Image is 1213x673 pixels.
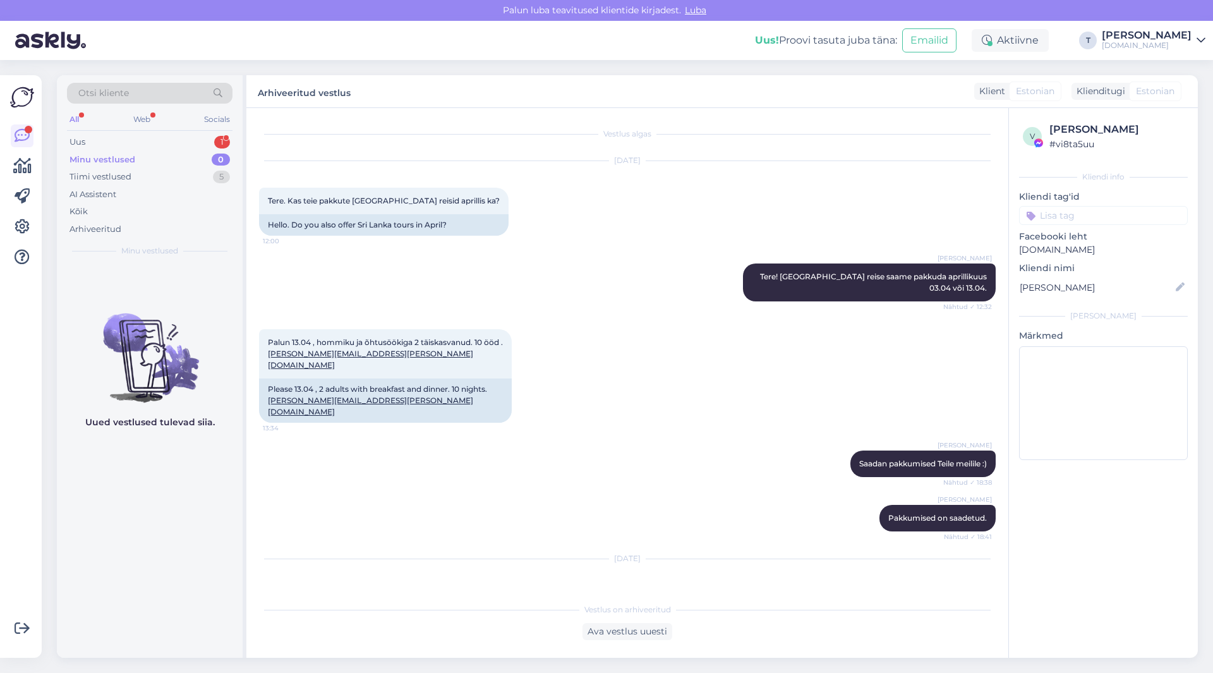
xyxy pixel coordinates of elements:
[213,171,230,183] div: 5
[212,154,230,166] div: 0
[69,171,131,183] div: Tiimi vestlused
[1071,85,1125,98] div: Klienditugi
[78,87,129,100] span: Otsi kliente
[268,396,473,416] a: [PERSON_NAME][EMAIL_ADDRESS][PERSON_NAME][DOMAIN_NAME]
[972,29,1049,52] div: Aktiivne
[755,33,897,48] div: Proovi tasuta juba täna:
[268,196,500,205] span: Tere. Kas teie pakkute [GEOGRAPHIC_DATA] reisid aprillis ka?
[584,604,671,615] span: Vestlus on arhiveeritud
[69,136,85,149] div: Uus
[1019,329,1188,343] p: Märkmed
[69,154,135,166] div: Minu vestlused
[69,205,88,218] div: Kõik
[121,245,178,257] span: Minu vestlused
[69,223,121,236] div: Arhiveeritud
[1136,85,1174,98] span: Estonian
[938,495,992,504] span: [PERSON_NAME]
[131,111,153,128] div: Web
[10,85,34,109] img: Askly Logo
[582,623,672,640] div: Ava vestlus uuesti
[1019,171,1188,183] div: Kliendi info
[1102,40,1192,51] div: [DOMAIN_NAME]
[57,291,243,404] img: No chats
[1019,206,1188,225] input: Lisa tag
[259,553,996,564] div: [DATE]
[268,349,473,370] a: [PERSON_NAME][EMAIL_ADDRESS][PERSON_NAME][DOMAIN_NAME]
[202,111,232,128] div: Socials
[888,513,987,523] span: Pakkumised on saadetud.
[938,440,992,450] span: [PERSON_NAME]
[259,214,509,236] div: Hello. Do you also offer Sri Lanka tours in April?
[1019,243,1188,257] p: [DOMAIN_NAME]
[214,136,230,149] div: 1
[259,379,512,423] div: Please 13.04 , 2 adults with breakfast and dinner. 10 nights.
[259,128,996,140] div: Vestlus algas
[755,34,779,46] b: Uus!
[1102,30,1205,51] a: [PERSON_NAME][DOMAIN_NAME]
[681,4,710,16] span: Luba
[1016,85,1054,98] span: Estonian
[1019,262,1188,275] p: Kliendi nimi
[263,236,310,246] span: 12:00
[1019,230,1188,243] p: Facebooki leht
[938,253,992,263] span: [PERSON_NAME]
[1020,281,1173,294] input: Lisa nimi
[944,532,992,542] span: Nähtud ✓ 18:41
[902,28,957,52] button: Emailid
[1102,30,1192,40] div: [PERSON_NAME]
[1049,137,1184,151] div: # vi8ta5uu
[943,478,992,487] span: Nähtud ✓ 18:38
[1079,32,1097,49] div: T
[67,111,81,128] div: All
[258,83,351,100] label: Arhiveeritud vestlus
[268,337,503,370] span: Palun 13.04 , hommiku ja õhtusöökiga 2 täiskasvanud. 10 ööd .
[1049,122,1184,137] div: [PERSON_NAME]
[1030,131,1035,141] span: v
[943,302,992,312] span: Nähtud ✓ 12:32
[85,416,215,429] p: Uued vestlused tulevad siia.
[974,85,1005,98] div: Klient
[263,423,310,433] span: 13:34
[1019,310,1188,322] div: [PERSON_NAME]
[1019,190,1188,203] p: Kliendi tag'id
[760,272,989,293] span: Tere! [GEOGRAPHIC_DATA] reise saame pakkuda aprillikuus 03.04 või 13.04.
[859,459,987,468] span: Saadan pakkumised Teile meilile :)
[69,188,116,201] div: AI Assistent
[259,155,996,166] div: [DATE]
